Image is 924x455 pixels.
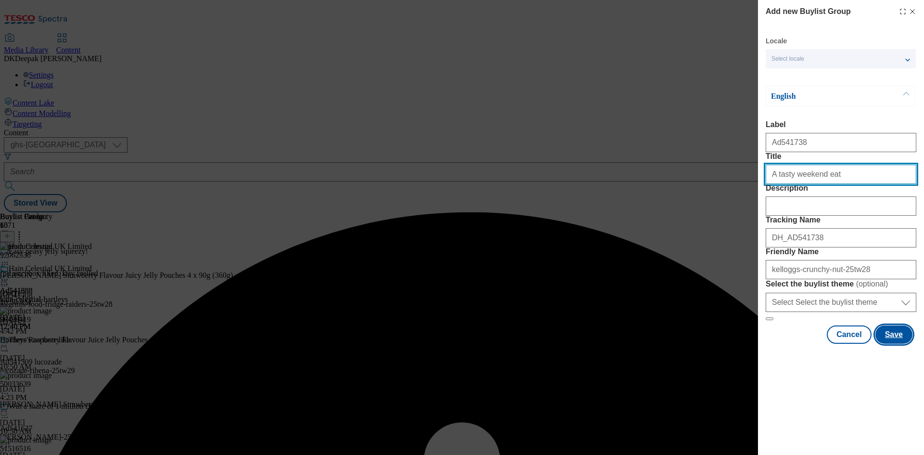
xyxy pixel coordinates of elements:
input: Enter Description [766,196,916,216]
span: ( optional ) [856,280,888,288]
label: Friendly Name [766,247,916,256]
input: Enter Title [766,165,916,184]
label: Label [766,120,916,129]
button: Select locale [766,49,916,68]
label: Title [766,152,916,161]
input: Enter Tracking Name [766,228,916,247]
button: Save [875,325,912,344]
h4: Add new Buylist Group [766,6,851,17]
input: Enter Friendly Name [766,260,916,279]
input: Enter Label [766,133,916,152]
span: Select locale [771,55,804,63]
label: Select the buylist theme [766,279,916,289]
p: English [771,91,872,101]
label: Tracking Name [766,216,916,224]
button: Cancel [827,325,871,344]
label: Locale [766,39,787,44]
label: Description [766,184,916,193]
